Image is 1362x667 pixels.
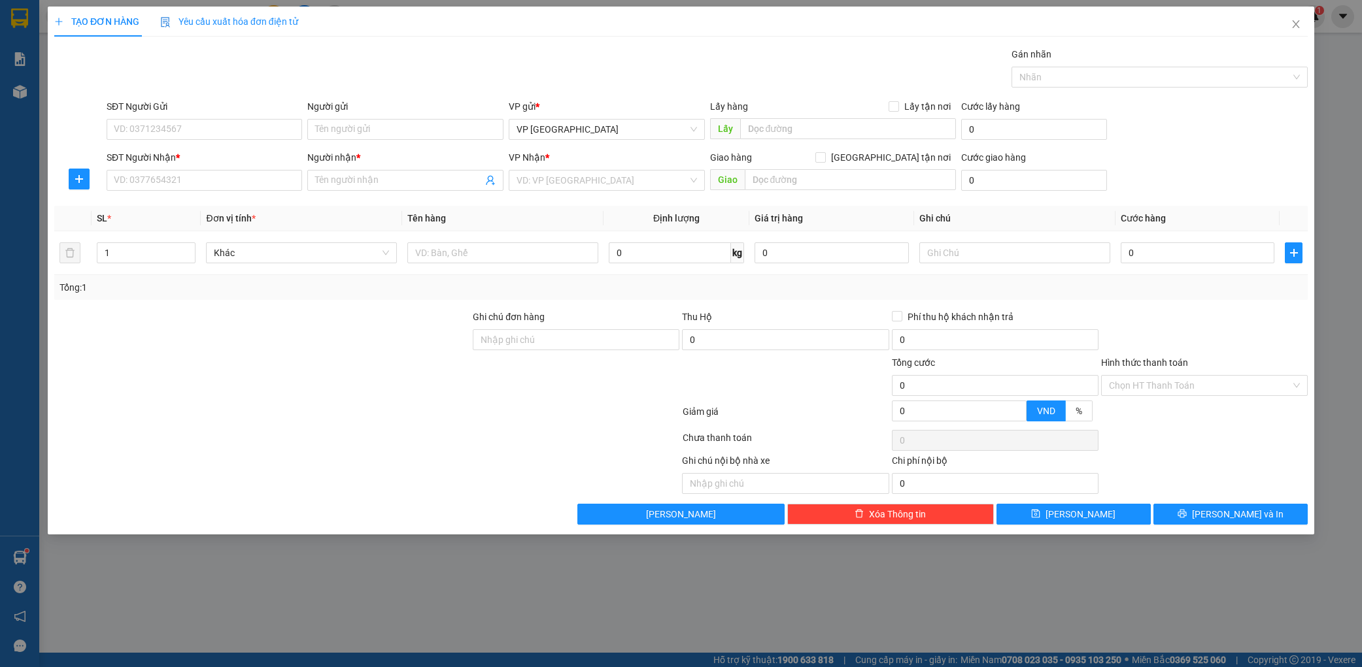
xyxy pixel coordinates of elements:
[710,101,748,112] span: Lấy hàng
[731,242,744,263] span: kg
[206,213,255,223] span: Đơn vị tính
[1037,406,1055,416] span: VND
[307,99,503,114] div: Người gửi
[1121,213,1166,223] span: Cước hàng
[961,119,1107,140] input: Cước lấy hàng
[307,150,503,165] div: Người nhận
[681,404,891,427] div: Giảm giá
[60,280,526,295] div: Tổng: 1
[1012,49,1051,59] label: Gán nhãn
[710,169,745,190] span: Giao
[60,242,80,263] button: delete
[710,152,752,163] span: Giao hàng
[919,242,1110,263] input: Ghi Chú
[1178,509,1187,519] span: printer
[1291,19,1301,29] span: close
[1278,7,1314,43] button: Close
[509,99,705,114] div: VP gửi
[1076,406,1082,416] span: %
[69,169,90,189] button: plus
[69,174,89,184] span: plus
[787,504,994,525] button: deleteXóa Thông tin
[485,175,496,186] span: user-add
[160,16,298,27] span: Yêu cầu xuất hóa đơn điện tử
[577,504,784,525] button: [PERSON_NAME]
[407,213,446,223] span: Tên hàng
[740,118,956,139] input: Dọc đường
[97,213,107,223] span: SL
[755,242,909,263] input: 0
[1031,509,1040,519] span: save
[745,169,956,190] input: Dọc đường
[826,150,956,165] span: [GEOGRAPHIC_DATA] tận nơi
[107,99,303,114] div: SĐT Người Gửi
[961,170,1107,191] input: Cước giao hàng
[682,453,889,473] div: Ghi chú nội bộ nhà xe
[54,16,139,27] span: TẠO ĐƠN HÀNG
[214,243,389,263] span: Khác
[710,118,740,139] span: Lấy
[914,206,1115,231] th: Ghi chú
[892,453,1098,473] div: Chi phí nội bộ
[996,504,1151,525] button: save[PERSON_NAME]
[646,507,716,521] span: [PERSON_NAME]
[1153,504,1308,525] button: printer[PERSON_NAME] và In
[1046,507,1115,521] span: [PERSON_NAME]
[517,120,697,139] span: VP Mỹ Đình
[473,329,679,350] input: Ghi chú đơn hàng
[473,312,545,322] label: Ghi chú đơn hàng
[1192,507,1284,521] span: [PERSON_NAME] và In
[1285,248,1302,258] span: plus
[54,17,63,26] span: plus
[509,152,545,163] span: VP Nhận
[1101,357,1188,368] label: Hình thức thanh toán
[961,152,1026,163] label: Cước giao hàng
[682,473,889,494] input: Nhập ghi chú
[899,99,956,114] span: Lấy tận nơi
[902,310,1019,324] span: Phí thu hộ khách nhận trả
[407,242,598,263] input: VD: Bàn, Ghế
[869,507,926,521] span: Xóa Thông tin
[855,509,864,519] span: delete
[961,101,1020,112] label: Cước lấy hàng
[107,150,303,165] div: SĐT Người Nhận
[160,17,171,27] img: icon
[755,213,803,223] span: Giá trị hàng
[681,431,891,453] div: Chưa thanh toán
[682,312,712,322] span: Thu Hộ
[653,213,700,223] span: Định lượng
[1285,242,1302,263] button: plus
[892,357,935,368] span: Tổng cước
